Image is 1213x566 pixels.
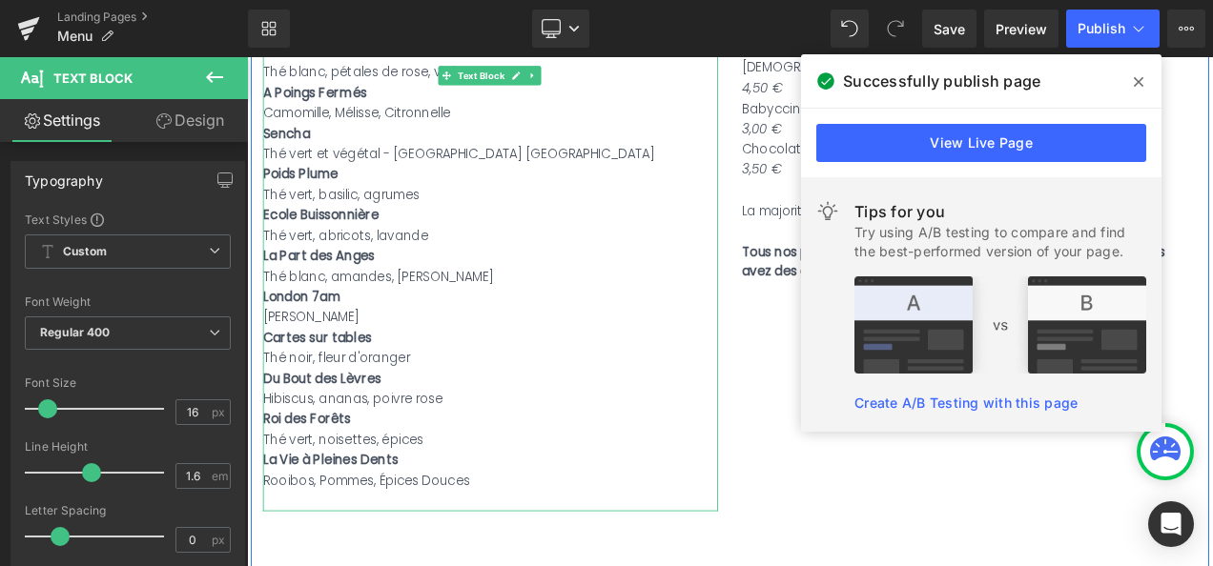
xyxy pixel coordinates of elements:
b: Regular 400 [40,325,111,339]
a: View Live Page [816,124,1146,162]
img: light.svg [816,200,839,223]
strong: Sencha [19,80,75,102]
span: Preview [996,19,1047,39]
div: Font Weight [25,295,231,309]
button: Publish [1066,10,1160,48]
div: Letter Spacing [25,504,231,517]
a: Landing Pages [57,10,248,25]
div: Thé vert, basilic, agrumes [19,152,563,177]
div: Thé noir, fleur d'oranger [19,347,563,372]
i: 3,00 € [591,74,639,96]
b: Custom [63,244,107,260]
strong: Poids Plume [19,129,109,151]
span: px [212,534,228,546]
div: Font Size [25,376,231,390]
div: Thé vert, abricots, lavande [19,201,563,226]
span: Successfully publish page [843,70,1040,92]
div: Open Intercom Messenger [1148,501,1194,547]
i: 4,50 € [591,26,640,48]
div: [PERSON_NAME] [19,298,563,323]
div: Line Height [25,440,231,454]
span: + [755,99,766,121]
span: ( [749,99,755,121]
strong: Roi des Forêts [19,421,124,443]
strong: Cartes sur tables [19,324,149,346]
strong: La Part des Anges [19,226,153,248]
button: Undo [831,10,869,48]
span: Menu [57,29,93,44]
i: 0,90€ marshmallow or chantilly topping) [766,99,1079,121]
button: Redo [876,10,915,48]
div: Babyccino [591,50,1135,74]
a: New Library [248,10,290,48]
div: Typography [25,162,103,189]
span: Save [934,19,965,39]
img: tip.png [854,276,1146,374]
div: Camomille, Mélisse, Citronnelle [19,54,563,79]
a: Create A/B Testing with this page [854,394,1078,411]
span: em [212,470,228,482]
strong: A Poings Fermés [19,31,143,53]
span: Text Block [53,71,133,86]
strong: Ecole Buissonnière [19,177,157,199]
div: Text Styles [25,212,231,227]
div: Thé blanc, pétales de rose, violette [19,6,563,30]
a: Design [128,99,252,142]
div: Chocolat chaud mini [591,98,1135,123]
div: Try using A/B testing to compare and find the best-performed version of your page. [854,223,1146,261]
a: Expand / Collapse [331,10,351,33]
div: Thé vert et végétal - [GEOGRAPHIC_DATA] [GEOGRAPHIC_DATA] [19,103,563,128]
div: Rooibos, Pommes, Épices Douces [19,494,563,518]
div: Thé vert, noisettes, épices [19,445,563,470]
span: Text Block [248,10,311,33]
strong: La Vie à Pleines Dents [19,470,180,492]
button: More [1167,10,1205,48]
div: Hibiscus, ananas, poivre rose [19,396,563,421]
strong: Du Bout des Lèvres [19,373,160,394]
span: Publish [1078,21,1125,36]
strong: London 7am [19,275,112,297]
i: 3,50 € [591,123,639,145]
strong: Tous nos produits contiennent des allergènes. Indiquez-nous si vous avez des allergies particuliè... [591,221,1097,268]
span: px [212,406,228,418]
div: Tips for you [854,200,1146,223]
a: Preview [984,10,1059,48]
